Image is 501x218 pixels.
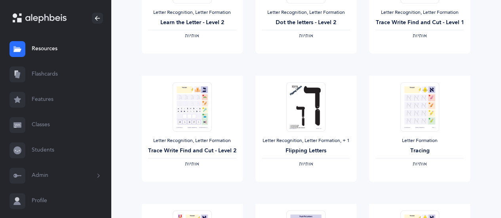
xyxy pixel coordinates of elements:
div: Trace Write Find and Cut - Level 1 [375,19,464,27]
span: ‫אותיות‬ [299,161,313,167]
div: Flipping Letters [262,147,350,155]
div: Letter Recognition, Letter Formation [148,9,236,16]
div: Trace Write Find and Cut - Level 2 [148,147,236,155]
img: Tracing_thumbnail_1579053235.png [400,82,439,131]
div: Letter Recognition, Letter Formation [375,9,464,16]
img: Trace_Write_Find_and_Cut-L2.pdf_thumbnail_1587419757.png [173,82,211,131]
div: Tracing [375,147,464,155]
div: Learn the Letter - Level 2 [148,19,236,27]
span: ‫אותיות‬ [185,161,199,167]
span: ‫אותיות‬ [185,33,199,38]
div: Letter Recognition, Letter Formation [262,9,350,16]
span: ‫אותיות‬ [299,33,313,38]
div: Letter Recognition, Letter Formation [148,138,236,144]
span: ‫אותיות‬ [413,33,427,38]
span: ‫אותיות‬ [413,161,427,167]
div: Dot the letters - Level 2 [262,19,350,27]
img: Flipping_Letters_thumbnail_1704143166.png [286,82,325,131]
iframe: Drift Widget Chat Controller [461,178,491,209]
div: Letter Formation [375,138,464,144]
div: Letter Recognition, Letter Formation‪, + 1‬ [262,138,350,144]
